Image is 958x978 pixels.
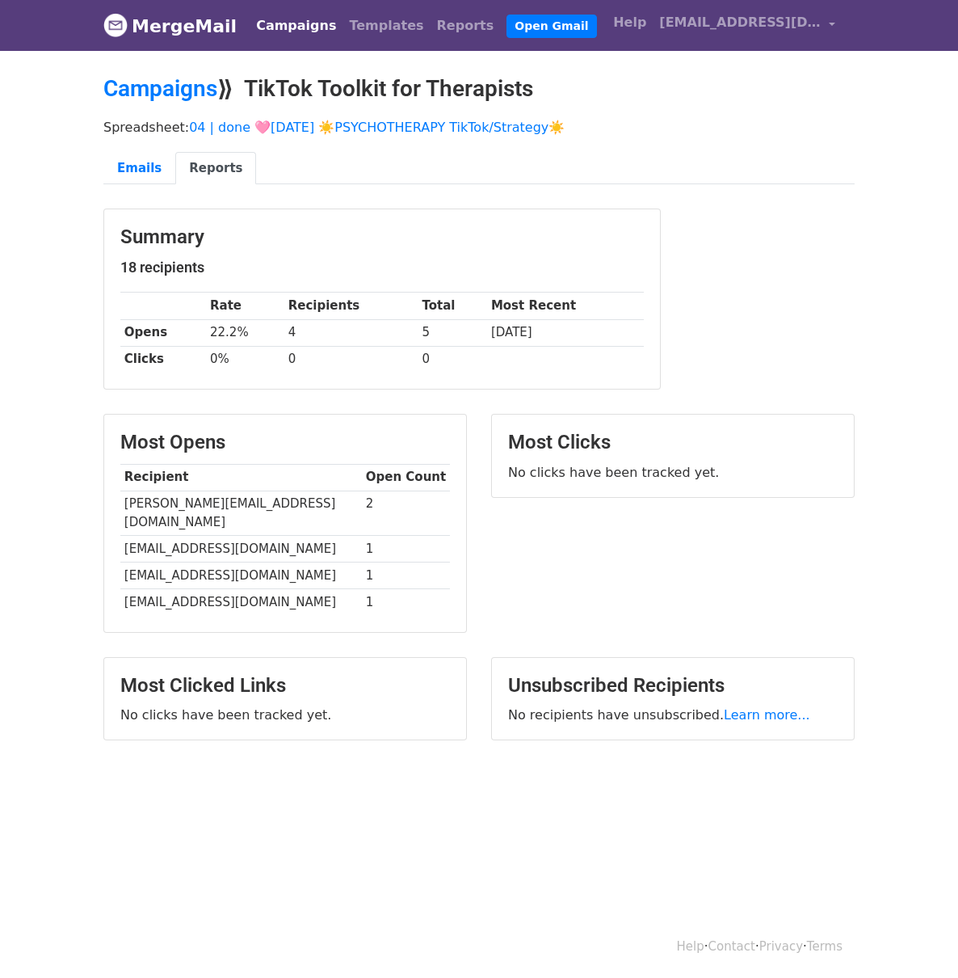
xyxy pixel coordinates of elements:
[487,293,644,319] th: Most Recent
[362,536,450,563] td: 1
[508,431,838,454] h3: Most Clicks
[362,563,450,589] td: 1
[120,319,206,346] th: Opens
[120,563,362,589] td: [EMAIL_ADDRESS][DOMAIN_NAME]
[120,259,644,276] h5: 18 recipients
[418,319,487,346] td: 5
[508,706,838,723] p: No recipients have unsubscribed.
[607,6,653,39] a: Help
[659,13,821,32] span: [EMAIL_ADDRESS][DOMAIN_NAME]
[677,939,704,954] a: Help
[284,293,418,319] th: Recipients
[250,10,342,42] a: Campaigns
[103,119,855,136] p: Spreadsheet:
[418,346,487,373] td: 0
[120,674,450,698] h3: Most Clicked Links
[362,589,450,616] td: 1
[120,346,206,373] th: Clicks
[120,431,450,454] h3: Most Opens
[362,491,450,536] td: 2
[120,491,362,536] td: [PERSON_NAME][EMAIL_ADDRESS][DOMAIN_NAME]
[342,10,430,42] a: Templates
[284,346,418,373] td: 0
[120,589,362,616] td: [EMAIL_ADDRESS][DOMAIN_NAME]
[284,319,418,346] td: 4
[189,120,565,135] a: 04 | done 🩷[DATE] ☀️PSYCHOTHERAPY TikTok/Strategy☀️
[362,464,450,491] th: Open Count
[103,13,128,37] img: MergeMail logo
[103,9,237,43] a: MergeMail
[103,75,855,103] h2: ⟫ TikTok Toolkit for Therapists
[506,15,596,38] a: Open Gmail
[759,939,803,954] a: Privacy
[120,464,362,491] th: Recipient
[103,152,175,185] a: Emails
[487,319,644,346] td: [DATE]
[120,536,362,563] td: [EMAIL_ADDRESS][DOMAIN_NAME]
[807,939,842,954] a: Terms
[175,152,256,185] a: Reports
[708,939,755,954] a: Contact
[206,293,284,319] th: Rate
[418,293,487,319] th: Total
[206,319,284,346] td: 22.2%
[508,674,838,698] h3: Unsubscribed Recipients
[431,10,501,42] a: Reports
[120,226,644,249] h3: Summary
[120,706,450,723] p: No clicks have been tracked yet.
[724,707,810,723] a: Learn more...
[206,346,284,373] td: 0%
[508,464,838,481] p: No clicks have been tracked yet.
[653,6,842,44] a: [EMAIL_ADDRESS][DOMAIN_NAME]
[103,75,217,102] a: Campaigns
[877,900,958,978] iframe: Chat Widget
